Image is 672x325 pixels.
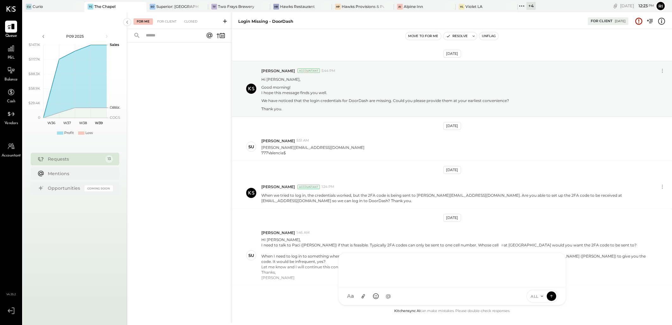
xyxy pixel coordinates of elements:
div: Superior: [GEOGRAPHIC_DATA] [156,4,199,9]
text: W37 [63,121,71,125]
text: $147.1K [29,42,40,47]
div: I need to talk to Paci ([PERSON_NAME]) if that is feasible. Typically 2FA codes can only be sent ... [261,242,647,248]
p: We have noticed that the login credentials for DoorDash are missing. Could you please provide the... [261,98,509,103]
span: [PERSON_NAME] [261,138,295,143]
div: Curio [33,4,43,9]
span: 5:51 AM [296,138,309,143]
span: Vendors [4,121,18,126]
button: Ri [656,1,666,11]
div: su [248,252,254,258]
div: Accountant [297,68,320,73]
a: Vendors [0,108,22,126]
text: Sales [110,42,119,47]
button: Resolve [444,32,470,40]
span: @ [386,293,391,299]
span: Queue [5,33,17,39]
button: @ [383,290,394,302]
p: Hi [PERSON_NAME], [261,77,509,82]
div: For Client [154,18,180,25]
div: HR [273,4,279,10]
text: 0 [38,115,40,120]
div: 777Valencia$ [261,150,364,156]
span: [PERSON_NAME] [261,184,295,189]
div: + 4 [526,2,536,10]
div: TC [88,4,93,10]
div: For Me [134,18,153,25]
a: Cash [0,86,22,105]
a: P&L [0,42,22,61]
div: 13 [105,155,113,163]
span: a [351,293,354,299]
div: Alpine Inn [404,4,423,9]
p: HI [PERSON_NAME], [261,237,647,281]
div: Loss [85,131,93,136]
div: Profit [64,131,74,136]
div: Two Frays Brewery [218,4,254,9]
div: [DATE] [443,166,461,174]
text: $58.9K [28,86,40,91]
div: Login Missing - DoorDash [238,18,293,24]
span: 5:44 PM [321,68,335,73]
div: [DATE] [620,3,654,9]
text: $88.3K [28,72,40,76]
div: [PERSON_NAME][EMAIL_ADDRESS][DOMAIN_NAME] [261,145,364,150]
span: Accountant [2,153,21,159]
span: Balance [4,77,18,83]
div: HP [335,4,341,10]
text: W38 [79,121,87,125]
div: For Client [591,19,613,24]
span: P&L [8,55,15,61]
button: Unflag [479,32,498,40]
button: Aa [345,290,356,302]
text: W36 [47,121,55,125]
span: # [501,243,504,247]
div: [DATE] [443,214,461,222]
div: SO [150,4,155,10]
div: [DATE] [443,122,461,130]
text: OPEX [110,105,120,110]
div: P09 2025 [48,34,102,39]
a: Balance [0,64,22,83]
div: The Chapel [94,4,115,9]
text: $117.7K [29,57,40,61]
text: COGS [110,115,120,120]
div: AI [397,4,403,10]
div: copy link [612,3,619,9]
div: Thanks, [261,270,647,275]
div: [DATE] [443,50,461,58]
div: Coming Soon [84,185,113,191]
text: W39 [95,121,103,125]
span: 1:46 AM [296,230,310,235]
div: Hawks Provisions & Public House [342,4,384,9]
div: VL [459,4,464,10]
span: [PERSON_NAME] [261,68,295,73]
span: Cash [7,99,15,105]
div: [DATE] [615,19,625,23]
span: ALL [531,294,538,299]
div: Violet LA [465,4,482,9]
div: Mentions [48,170,110,177]
div: Opportunities [48,185,81,191]
div: TF [211,4,217,10]
span: 1:24 PM [321,184,334,189]
span: [PERSON_NAME] [261,230,295,235]
a: Accountant [0,140,22,159]
div: Let me know and I will continue this conversation over email. [261,264,647,270]
p: Thank you. [261,106,509,112]
button: Move to for me [406,32,441,40]
p: Good morning! I hope this message finds you well. [261,85,509,95]
text: $29.4K [28,101,40,105]
div: su [248,144,254,150]
div: Accountant [297,185,320,189]
p: When we tried to log in, the credentials worked, but the 2FA code is being sent to [PERSON_NAME][... [261,193,647,203]
div: When I need to log in to something where the 2FA code goes to a coworker, I just text them to giv... [261,253,647,264]
div: [PERSON_NAME] [261,275,647,280]
a: Queue [0,21,22,39]
div: Hawks Restaurant [280,4,315,9]
div: Closed [181,18,201,25]
div: Cu [26,4,32,10]
div: Requests [48,156,102,162]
